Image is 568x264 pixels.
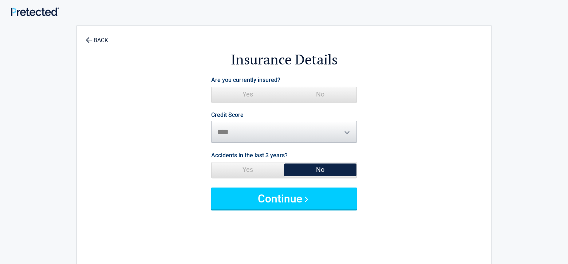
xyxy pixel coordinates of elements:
[211,75,280,85] label: Are you currently insured?
[284,87,356,102] span: No
[211,150,288,160] label: Accidents in the last 3 years?
[11,7,59,16] img: Main Logo
[117,50,451,69] h2: Insurance Details
[212,87,284,102] span: Yes
[211,188,357,209] button: Continue
[84,31,110,43] a: BACK
[211,112,244,118] label: Credit Score
[212,162,284,177] span: Yes
[284,162,356,177] span: No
